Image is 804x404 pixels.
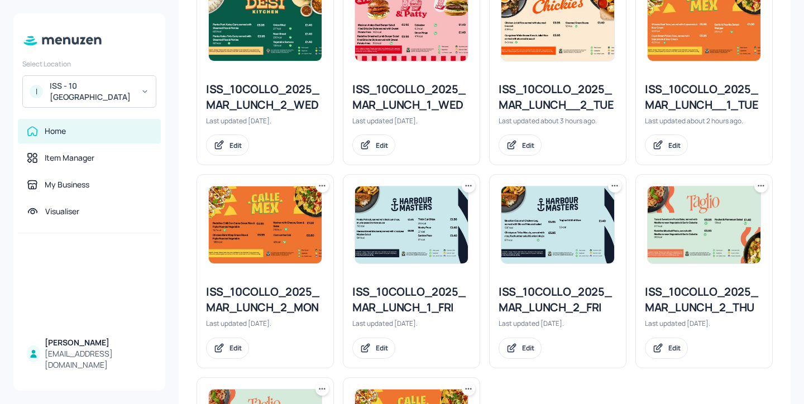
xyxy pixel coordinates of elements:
div: Visualiser [45,206,79,217]
div: [PERSON_NAME] [45,337,152,348]
img: 2025-09-26-1758875972361u19cpfvv6ji.jpeg [501,186,614,263]
div: Home [45,126,66,137]
div: ISS_10COLLO_2025_MAR_LUNCH_1_WED [352,81,471,113]
div: Edit [376,141,388,150]
div: ISS_10COLLO_2025_MAR_LUNCH_2_THU [645,284,763,315]
div: ISS_10COLLO_2025_MAR_LUNCH__2_TUE [499,81,617,113]
div: Edit [376,343,388,353]
img: 2025-09-18-17581957283645p2zct71cf4.jpeg [648,186,760,263]
div: Last updated [DATE]. [206,319,324,328]
div: Last updated about 3 hours ago. [499,116,617,126]
div: Last updated [DATE]. [645,319,763,328]
img: 2025-09-26-1758875712244n79ppdurb6.jpeg [355,186,468,263]
div: ISS_10COLLO_2025_MAR_LUNCH_2_MON [206,284,324,315]
div: Last updated [DATE]. [499,319,617,328]
div: Edit [229,343,242,353]
div: Last updated [DATE]. [206,116,324,126]
div: ISS_10COLLO_2025_MAR_LUNCH__1_TUE [645,81,763,113]
div: Edit [229,141,242,150]
div: I [30,85,43,98]
div: Last updated about 2 hours ago. [645,116,763,126]
div: Select Location [22,59,156,69]
div: Edit [522,141,534,150]
div: Item Manager [45,152,94,163]
div: Last updated [DATE]. [352,319,471,328]
div: ISS_10COLLO_2025_MAR_LUNCH_2_FRI [499,284,617,315]
div: ISS_10COLLO_2025_MAR_LUNCH_2_WED [206,81,324,113]
div: Edit [522,343,534,353]
div: Edit [668,141,681,150]
div: Edit [668,343,681,353]
img: 2025-09-15-17579282168950u1q34o8is2a.jpeg [209,186,322,263]
div: ISS_10COLLO_2025_MAR_LUNCH_1_FRI [352,284,471,315]
div: My Business [45,179,89,190]
div: Last updated [DATE]. [352,116,471,126]
div: [EMAIL_ADDRESS][DOMAIN_NAME] [45,348,152,371]
div: ISS - 10 [GEOGRAPHIC_DATA] [50,80,134,103]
